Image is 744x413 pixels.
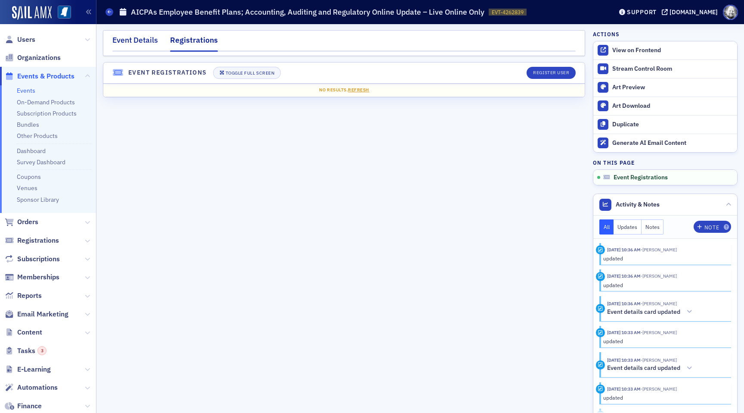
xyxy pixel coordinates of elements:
button: Note [694,221,731,233]
h4: Event Registrations [128,68,207,77]
div: 3 [37,346,46,355]
span: Ellen Vaughn [641,273,677,279]
a: View on Frontend [593,41,737,59]
div: updated [603,281,725,289]
span: Users [17,35,35,44]
div: Activity [596,304,605,313]
button: Register User [527,67,576,79]
div: Stream Control Room [612,65,733,73]
div: updated [603,394,725,401]
a: Other Products [17,132,58,140]
span: Reports [17,291,42,300]
a: Subscriptions [5,254,60,264]
span: Profile [723,5,738,20]
span: Registrations [17,236,59,245]
div: Update [596,272,605,281]
img: SailAMX [58,6,71,19]
a: Coupons [17,173,41,181]
span: Finance [17,401,42,411]
a: Automations [5,383,58,392]
div: Support [627,8,657,16]
a: Organizations [5,53,61,63]
button: Toggle Full Screen [213,67,281,79]
button: Generate AI Email Content [593,134,737,152]
time: 10/6/2025 10:36 AM [607,247,641,253]
div: updated [603,254,725,262]
div: Update [596,245,605,254]
time: 10/6/2025 10:36 AM [607,300,641,307]
a: Art Download [593,97,737,115]
h1: AICPAs Employee Benefit Plans; Accounting, Auditing and Regulatory Online Update – Live Online Only [131,7,484,17]
span: Automations [17,383,58,392]
span: Subscriptions [17,254,60,264]
button: [DOMAIN_NAME] [662,9,721,15]
div: Note [704,225,719,230]
a: Finance [5,401,42,411]
div: Art Download [612,102,733,110]
a: Subscription Products [17,110,77,117]
button: All [599,219,614,235]
a: Registrations [5,236,59,245]
time: 10/6/2025 10:33 AM [607,357,641,363]
div: Art Preview [612,84,733,91]
h5: Event details card updated [607,364,680,372]
div: Duplicate [612,121,733,128]
div: Toggle Full Screen [226,71,274,75]
div: View on Frontend [612,47,733,54]
button: Event details card updated [607,364,695,373]
img: SailAMX [12,6,52,20]
a: Bundles [17,121,39,128]
span: Refresh [348,87,369,93]
button: Updates [614,219,642,235]
span: EVT-4262839 [492,9,524,16]
h4: Actions [593,30,620,38]
div: Registrations [170,34,218,52]
span: Tasks [17,346,46,356]
a: On-Demand Products [17,98,75,106]
span: Event Registrations [614,174,668,181]
button: Duplicate [593,115,737,134]
a: Stream Control Room [593,60,737,78]
a: Tasks3 [5,346,46,356]
a: Sponsor Library [17,196,59,203]
a: Email Marketing [5,310,68,319]
a: Users [5,35,35,44]
h5: Event details card updated [607,308,680,316]
div: Update [596,328,605,337]
span: Ellen Vaughn [641,247,677,253]
div: Event Details [112,34,158,50]
span: Ellen Vaughn [641,386,677,392]
div: [DOMAIN_NAME] [670,8,718,16]
span: Orders [17,217,38,227]
button: Event details card updated [607,307,695,316]
span: E-Learning [17,365,51,374]
div: Activity [596,360,605,369]
span: Activity & Notes [616,200,660,209]
span: Ellen Vaughn [641,300,677,307]
time: 10/6/2025 10:36 AM [607,273,641,279]
h4: On this page [593,159,738,166]
div: updated [603,337,725,345]
a: Memberships [5,272,59,282]
a: Survey Dashboard [17,158,65,166]
a: Orders [5,217,38,227]
div: No results. [109,87,579,94]
time: 10/6/2025 10:33 AM [607,386,641,392]
span: Email Marketing [17,310,68,319]
a: Venues [17,184,37,192]
a: Reports [5,291,42,300]
div: Update [596,385,605,394]
span: Ellen Vaughn [641,357,677,363]
span: Content [17,328,42,337]
a: Events & Products [5,72,74,81]
span: Memberships [17,272,59,282]
a: Events [17,87,35,94]
a: Content [5,328,42,337]
a: View Homepage [52,6,71,20]
span: Events & Products [17,72,74,81]
div: Generate AI Email Content [612,139,733,147]
span: Organizations [17,53,61,63]
span: Ellen Vaughn [641,329,677,335]
time: 10/6/2025 10:33 AM [607,329,641,335]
